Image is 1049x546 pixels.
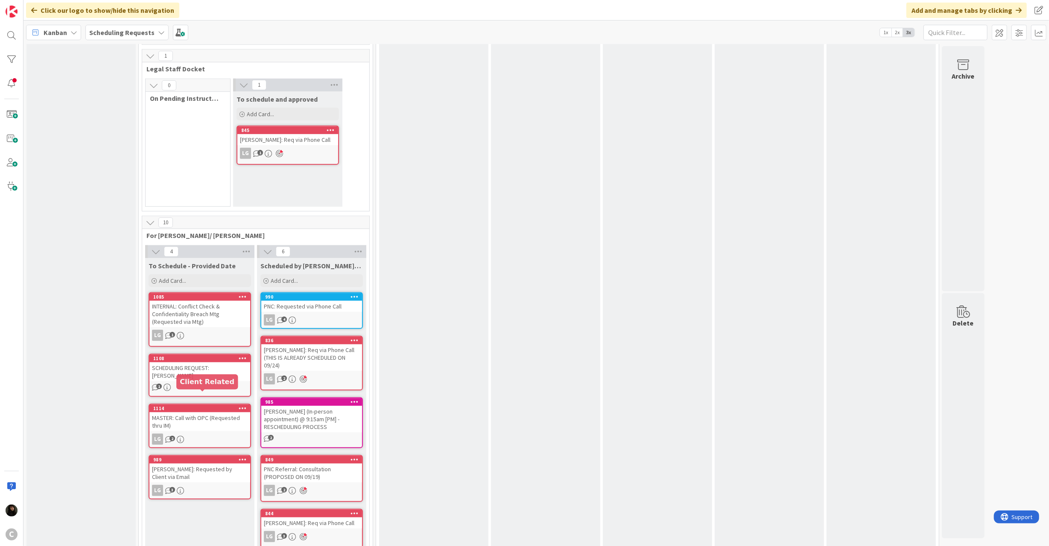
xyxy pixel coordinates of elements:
div: 845 [237,126,338,134]
div: LG [261,373,362,385]
div: 1108 [149,355,250,362]
span: To schedule and approved [237,95,318,103]
div: Click our logo to show/hide this navigation [26,3,179,18]
div: LG [149,330,250,341]
div: MASTER: Call with OPC (Requested thru IM) [149,412,250,431]
div: 849 [261,456,362,464]
span: Scheduled by Laine/Pring [260,261,363,270]
span: 4 [164,247,178,257]
div: 985 [265,399,362,405]
div: 845 [241,127,338,133]
div: Archive [952,71,975,81]
div: 1085INTERNAL: Conflict Check & Confidentiality Breach Mtg (Requested via Mtg) [149,293,250,327]
span: Legal Staff Docket [146,65,359,73]
div: [PERSON_NAME]: Req via Phone Call (THIS IS ALREADY SCHEDULED ON 09/24) [261,344,362,371]
div: LG [152,330,163,341]
div: 849PNC Referral: Consultation (PROPOSED ON 09/19) [261,456,362,482]
div: [PERSON_NAME]: Requested by Client via Email [149,464,250,482]
span: Add Card... [159,277,186,285]
span: 2x [891,28,903,37]
div: 990PNC: Requested via Phone Call [261,293,362,312]
div: 1108 [153,355,250,361]
div: LG [264,373,275,385]
div: 844 [261,510,362,517]
div: LG [237,148,338,159]
span: 3 [169,487,175,493]
div: 836 [261,337,362,344]
span: 1 [169,332,175,338]
span: 2 [281,376,287,381]
span: 0 [162,80,176,91]
div: LG [261,314,362,326]
div: [PERSON_NAME]: Req via Phone Call [261,517,362,528]
span: Kanban [44,27,67,38]
div: 989[PERSON_NAME]: Requested by Client via Email [149,456,250,482]
div: 1114MASTER: Call with OPC (Requested thru IM) [149,405,250,431]
span: 10 [158,217,173,228]
span: 3 [281,533,287,539]
span: 2 [169,436,175,441]
div: 1114 [153,405,250,411]
div: 990 [265,294,362,300]
span: 1 [257,150,263,156]
img: ES [6,505,18,517]
span: 1 [156,384,162,389]
span: 6 [276,247,290,257]
div: C [6,528,18,540]
div: PNC Referral: Consultation (PROPOSED ON 09/19) [261,464,362,482]
div: 849 [265,457,362,463]
div: LG [264,485,275,496]
div: 1108SCHEDULING REQUEST: [PERSON_NAME] [149,355,250,381]
div: 990 [261,293,362,301]
div: 989 [149,456,250,464]
div: 1085 [153,294,250,300]
span: 1x [880,28,891,37]
img: Visit kanbanzone.com [6,6,18,18]
div: LG [264,314,275,326]
div: 1114 [149,405,250,412]
span: To Schedule - Provided Date [149,261,236,270]
div: 989 [153,457,250,463]
div: Add and manage tabs by clicking [906,3,1027,18]
span: Support [18,1,39,12]
div: [PERSON_NAME]: Req via Phone Call [237,134,338,145]
span: 3x [903,28,915,37]
div: 836 [265,338,362,343]
span: 2 [268,435,274,440]
input: Quick Filter... [923,25,988,40]
div: 985 [261,398,362,406]
div: 1085 [149,293,250,301]
div: LG [240,148,251,159]
div: LG [261,485,362,496]
div: INTERNAL: Conflict Check & Confidentiality Breach Mtg (Requested via Mtg) [149,301,250,327]
div: [PERSON_NAME] (In-person appointment) @ 9:15am [PM] - RESCHEDULING PROCESS [261,406,362,432]
div: LG [152,434,163,445]
div: LG [149,485,250,496]
div: 836[PERSON_NAME]: Req via Phone Call (THIS IS ALREADY SCHEDULED ON 09/24) [261,337,362,371]
span: Add Card... [247,110,274,118]
span: For Laine Guevarra/ Pring Matondo [146,231,359,240]
div: SCHEDULING REQUEST: [PERSON_NAME] [149,362,250,381]
div: 845[PERSON_NAME]: Req via Phone Call [237,126,338,145]
h5: Client Related [180,378,234,386]
span: 1 [158,51,173,61]
div: 985[PERSON_NAME] (In-person appointment) @ 9:15am [PM] - RESCHEDULING PROCESS [261,398,362,432]
div: 844[PERSON_NAME]: Req via Phone Call [261,510,362,528]
span: Add Card... [271,277,298,285]
div: LG [149,434,250,445]
div: PNC: Requested via Phone Call [261,301,362,312]
span: 1 [252,80,266,90]
div: Delete [953,318,974,328]
span: 2 [281,487,287,493]
div: LG [264,531,275,542]
div: LG [261,531,362,542]
div: 844 [265,511,362,517]
span: On Pending Instructed by Legal [150,94,219,103]
b: Scheduling Requests [89,28,155,37]
div: LG [152,485,163,496]
span: 4 [281,317,287,322]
